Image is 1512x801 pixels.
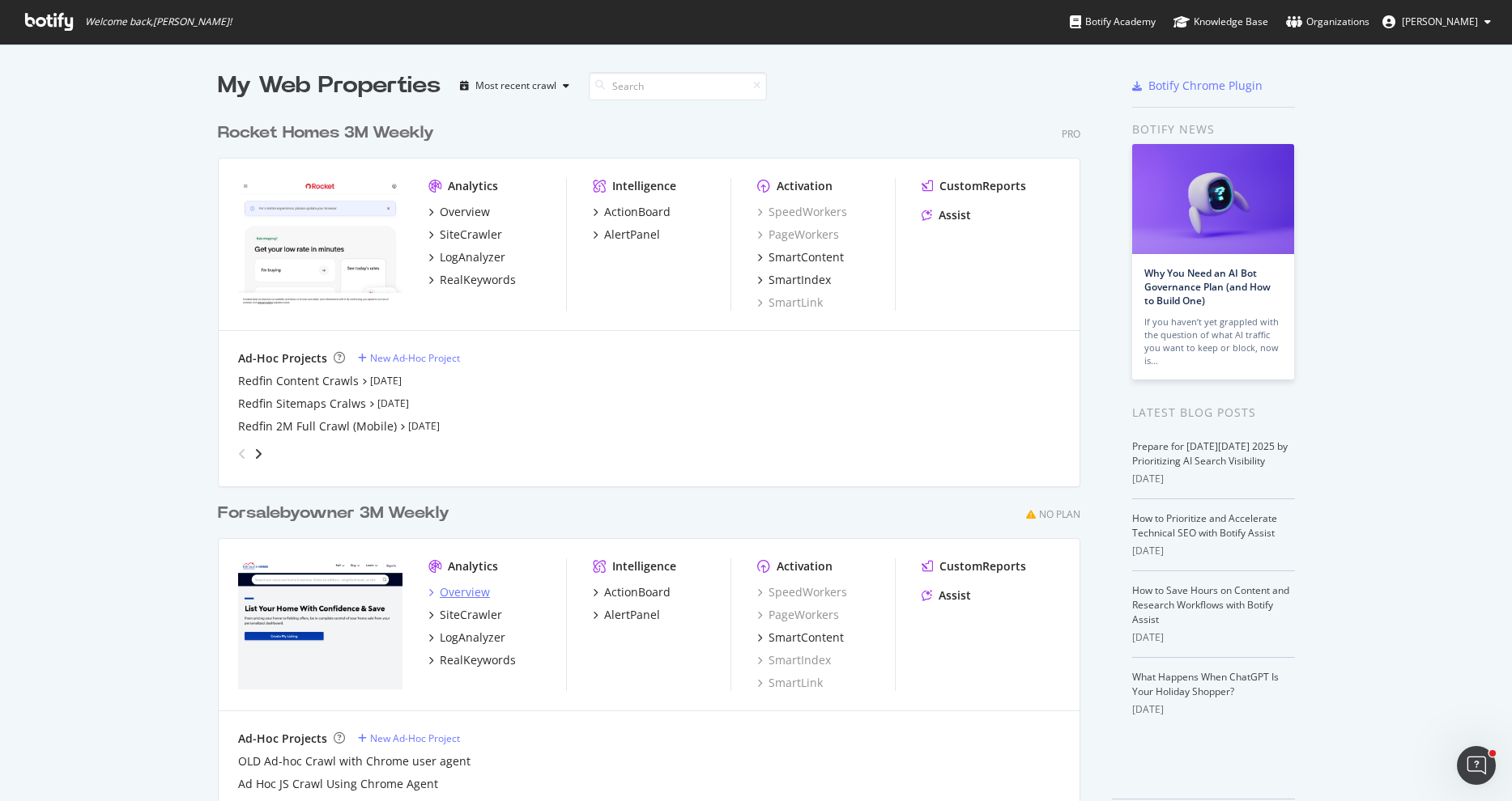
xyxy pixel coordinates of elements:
div: SmartIndex [769,272,831,288]
div: SmartContent [769,629,844,646]
a: SmartIndex [757,652,831,668]
a: Assist [922,587,971,604]
a: LogAnalyzer [428,629,505,646]
a: RealKeywords [428,652,516,668]
a: How to Save Hours on Content and Research Workflows with Botify Assist [1132,583,1289,626]
div: [DATE] [1132,472,1295,486]
div: Activation [777,178,833,194]
div: Assist [939,207,971,223]
div: Latest Blog Posts [1132,404,1295,422]
img: Why You Need an AI Bot Governance Plan (and How to Build One) [1132,144,1294,254]
a: AlertPanel [593,227,660,243]
a: Forsalebyowner 3M Weekly [218,502,456,525]
iframe: Intercom live chat [1457,746,1496,785]
a: Botify Chrome Plugin [1132,78,1263,94]
a: SiteCrawler [428,227,502,243]
div: Assist [939,587,971,604]
div: [DATE] [1132,630,1295,645]
div: New Ad-Hoc Project [370,351,460,365]
div: CustomReports [939,558,1026,574]
div: LogAnalyzer [440,249,505,265]
div: AlertPanel [604,227,660,243]
a: ActionBoard [593,584,671,600]
a: SmartContent [757,629,844,646]
a: SmartLink [757,675,823,691]
a: SmartLink [757,295,823,311]
div: RealKeywords [440,272,516,288]
div: SiteCrawler [440,227,502,243]
div: Botify Chrome Plugin [1148,78,1263,94]
div: No Plan [1039,507,1080,521]
a: Overview [428,584,490,600]
a: CustomReports [922,558,1026,574]
div: Redfin Sitemaps Cralws [238,396,366,412]
a: Why You Need an AI Bot Governance Plan (and How to Build One) [1144,266,1271,307]
div: AlertPanel [604,607,660,623]
input: Search [589,72,767,100]
div: New Ad-Hoc Project [370,731,460,745]
div: CustomReports [939,178,1026,194]
span: Welcome back, [PERSON_NAME] ! [85,15,232,28]
div: Botify Academy [1070,14,1156,30]
div: Ad-Hoc Projects [238,731,327,747]
a: Rocket Homes 3M Weekly [218,121,441,145]
a: SpeedWorkers [757,584,847,600]
div: Pro [1062,127,1080,141]
div: My Web Properties [218,70,441,102]
div: Organizations [1286,14,1369,30]
a: SmartIndex [757,272,831,288]
a: PageWorkers [757,607,839,623]
span: David Britton [1402,15,1478,28]
a: PageWorkers [757,227,839,243]
a: New Ad-Hoc Project [358,731,460,745]
a: OLD Ad-hoc Crawl with Chrome user agent [238,753,471,769]
a: SmartContent [757,249,844,265]
a: Redfin Content Crawls [238,373,359,389]
a: Prepare for [DATE][DATE] 2025 by Prioritizing AI Search Visibility [1132,439,1288,468]
a: [DATE] [370,374,402,388]
div: [DATE] [1132,544,1295,558]
div: Most recent crawl [475,81,556,91]
div: If you haven’t yet grappled with the question of what AI traffic you want to keep or block, now is… [1144,316,1282,367]
a: SiteCrawler [428,607,502,623]
div: Forsalebyowner 3M Weekly [218,502,449,525]
a: Redfin 2M Full Crawl (Mobile) [238,418,397,434]
div: Ad-Hoc Projects [238,350,327,367]
div: Intelligence [612,178,676,194]
div: Knowledge Base [1173,14,1268,30]
div: Activation [777,558,833,574]
div: RealKeywords [440,652,516,668]
div: Rocket Homes 3M Weekly [218,121,434,145]
div: angle-left [232,441,253,467]
a: Overview [428,204,490,220]
img: www.rocket.com [238,178,402,309]
div: SiteCrawler [440,607,502,623]
a: CustomReports [922,178,1026,194]
a: How to Prioritize and Accelerate Technical SEO with Botify Assist [1132,511,1277,540]
a: [DATE] [377,396,409,410]
a: ActionBoard [593,204,671,220]
a: SpeedWorkers [757,204,847,220]
div: angle-right [253,446,264,462]
div: Analytics [448,558,498,574]
div: ActionBoard [604,204,671,220]
div: Intelligence [612,558,676,574]
button: Most recent crawl [454,73,576,99]
button: [PERSON_NAME] [1369,9,1504,35]
div: Analytics [448,178,498,194]
a: Ad Hoc JS Crawl Using Chrome Agent [238,776,438,792]
a: What Happens When ChatGPT Is Your Holiday Shopper? [1132,670,1279,698]
div: [DATE] [1132,702,1295,717]
div: ActionBoard [604,584,671,600]
a: Assist [922,207,971,223]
